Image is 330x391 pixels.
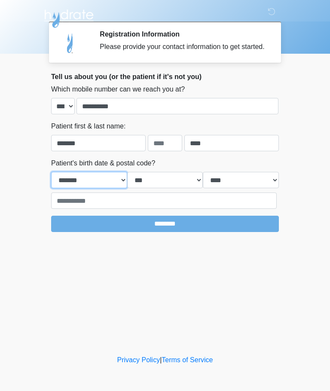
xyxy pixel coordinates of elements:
[117,356,160,364] a: Privacy Policy
[51,84,185,95] label: Which mobile number can we reach you at?
[58,30,83,56] img: Agent Avatar
[162,356,213,364] a: Terms of Service
[51,158,155,168] label: Patient's birth date & postal code?
[43,6,95,28] img: Hydrate IV Bar - Arcadia Logo
[51,121,125,131] label: Patient first & last name:
[51,73,279,81] h2: Tell us about you (or the patient if it's not you)
[160,356,162,364] a: |
[100,42,266,52] div: Please provide your contact information to get started.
